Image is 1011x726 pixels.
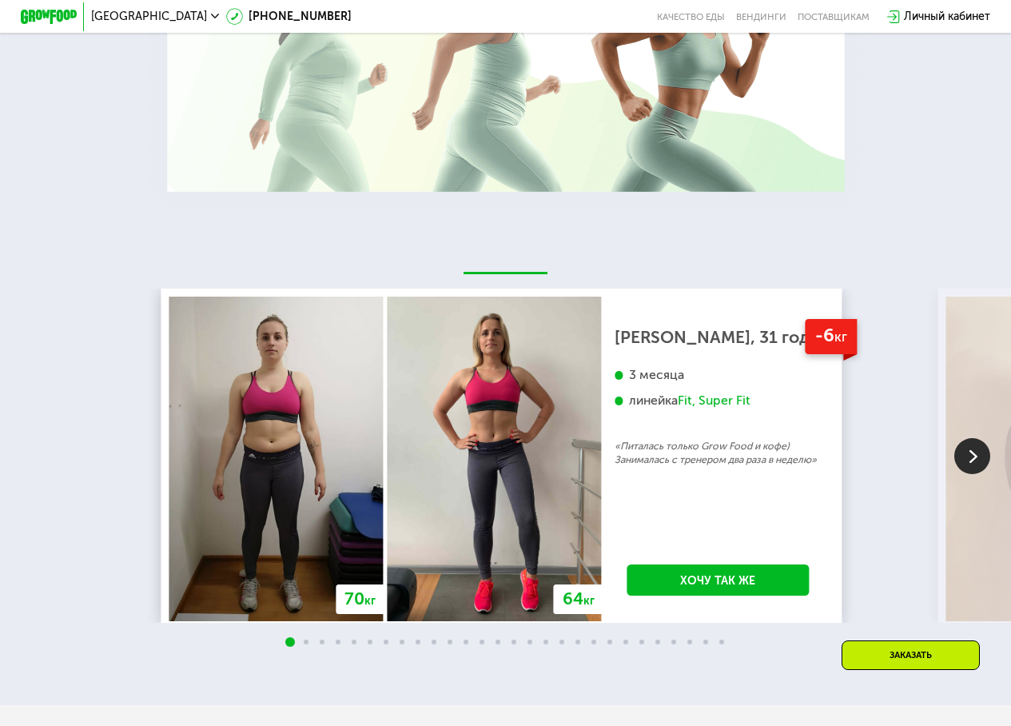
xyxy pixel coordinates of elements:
[615,393,821,409] div: линейка
[226,8,352,25] a: [PHONE_NUMBER]
[736,11,786,22] a: Вендинги
[954,438,990,474] img: Slide right
[364,594,376,608] span: кг
[798,11,870,22] div: поставщикам
[842,640,980,670] div: Заказать
[553,584,603,614] div: 64
[615,330,821,344] div: [PERSON_NAME], 31 год
[615,439,821,467] p: «Питалась только Grow Food и кофе) Занималась с тренером два раза в неделю»
[336,584,385,614] div: 70
[583,594,595,608] span: кг
[91,11,207,22] span: [GEOGRAPHIC_DATA]
[834,329,847,345] span: кг
[805,319,857,354] div: -6
[615,367,821,383] div: 3 месяца
[627,564,809,596] a: Хочу так же
[904,8,990,25] div: Личный кабинет
[657,11,725,22] a: Качество еды
[678,393,750,409] div: Fit, Super Fit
